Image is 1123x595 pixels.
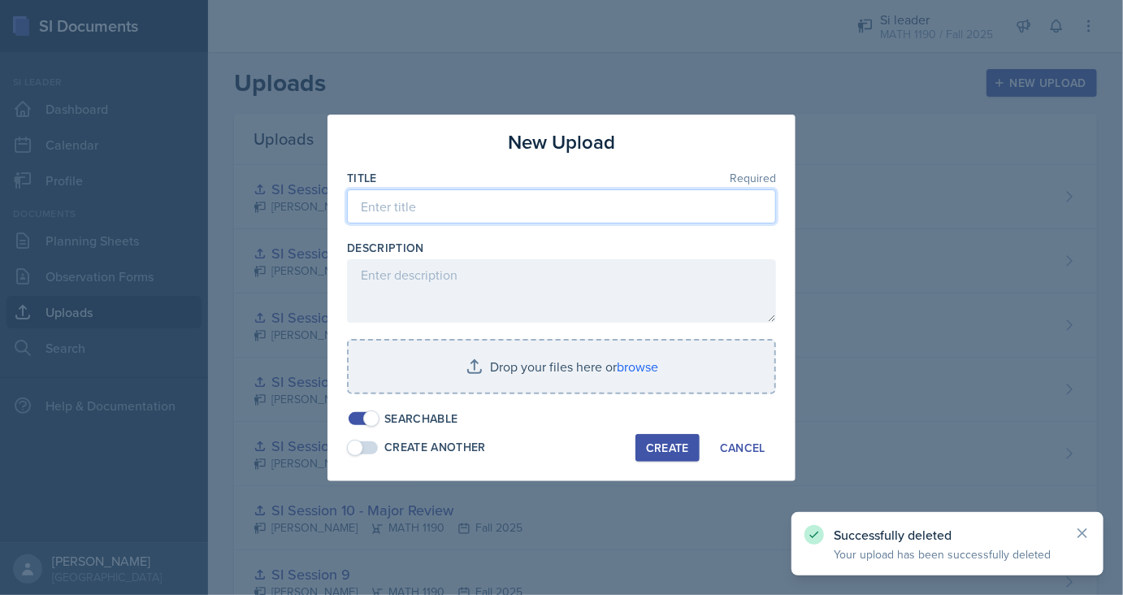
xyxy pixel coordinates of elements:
div: Create [646,441,689,454]
button: Create [635,434,700,462]
div: Cancel [720,441,765,454]
span: Required [730,172,776,184]
p: Successfully deleted [834,527,1061,543]
label: Title [347,170,377,186]
input: Enter title [347,189,776,224]
div: Create Another [384,439,486,456]
p: Your upload has been successfully deleted [834,546,1061,562]
h3: New Upload [508,128,615,157]
label: Description [347,240,424,256]
button: Cancel [709,434,776,462]
div: Searchable [384,410,458,428]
